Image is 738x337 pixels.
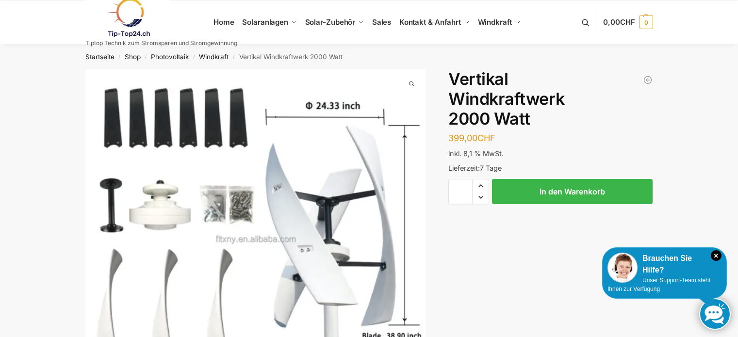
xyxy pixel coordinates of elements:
[238,0,301,44] a: Solaranlagen
[620,17,635,27] span: CHF
[85,40,237,46] p: Tiptop Technik zum Stromsparen und Stromgewinnung
[115,53,125,61] span: /
[643,75,653,85] a: Windkraftanlage für Garten Terrasse
[603,8,653,37] a: 0,00CHF 0
[607,277,710,292] span: Unser Support-Team steht Ihnen zur Verfügung
[305,17,356,27] span: Solar-Zubehör
[448,179,473,204] input: Produktmenge
[395,0,474,44] a: Kontakt & Anfahrt
[640,16,653,29] span: 0
[141,53,151,61] span: /
[68,44,670,69] nav: Breadcrumb
[372,17,392,27] span: Sales
[477,133,495,143] span: CHF
[301,0,368,44] a: Solar-Zubehör
[189,53,199,61] span: /
[603,17,635,27] span: 0,00
[448,164,502,172] span: Lieferzeit:
[151,53,189,61] a: Photovoltaik
[480,164,502,172] span: 7 Tage
[229,53,239,61] span: /
[474,0,525,44] a: Windkraft
[448,133,495,143] bdi: 399,00
[242,17,288,27] span: Solaranlagen
[473,191,489,204] span: Reduce quantity
[607,253,638,283] img: Customer service
[399,17,461,27] span: Kontakt & Anfahrt
[368,0,395,44] a: Sales
[125,53,141,61] a: Shop
[492,179,653,204] button: In den Warenkorb
[473,179,489,192] span: Increase quantity
[711,250,722,261] i: Schließen
[199,53,229,61] a: Windkraft
[448,149,504,158] span: inkl. 8,1 % MwSt.
[607,253,722,276] div: Brauchen Sie Hilfe?
[448,69,653,128] h1: Vertikal Windkraftwerk 2000 Watt
[478,17,512,27] span: Windkraft
[85,53,115,61] a: Startseite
